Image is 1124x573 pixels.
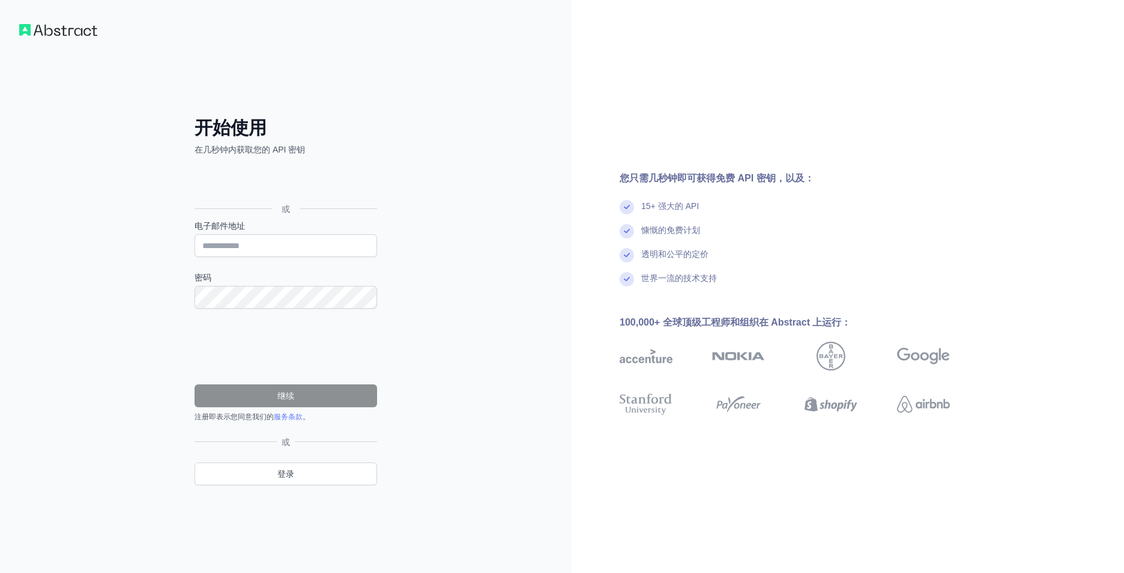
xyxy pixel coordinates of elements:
[620,272,634,286] img: check mark
[195,117,377,139] h2: 开始使用
[272,203,300,215] span: 或
[195,384,377,407] button: 继续
[620,342,672,371] img: accenture
[274,413,303,421] a: 服务条款
[620,171,988,186] div: 您只需几秒钟即可获得免费 API 密钥，以及：
[641,200,699,224] div: 15+ 强大的 API
[189,169,381,195] iframe: “使用 Google 账号登录”按钮
[620,391,672,417] img: stanford university
[19,24,97,36] img: Workflow
[620,200,634,214] img: check mark
[897,391,950,417] img: airbnb
[897,342,950,371] img: google
[641,224,700,248] div: 慷慨的免费计划
[805,391,857,417] img: shopify
[195,144,377,156] p: 在几秒钟内获取您的 API 密钥
[641,272,717,296] div: 世界一流的技术支持
[712,342,765,371] img: nokia
[641,248,709,272] div: 透明和公平的定价
[620,315,988,330] div: 100,000+ 全球顶级工程师和组织在 Abstract 上运行：
[277,436,295,448] span: 或
[620,248,634,262] img: check mark
[195,462,377,485] a: 登录
[712,391,765,417] img: payoneer
[195,323,377,370] iframe: reCAPTCHA
[195,271,377,283] label: 密码
[195,412,377,422] div: 注册即表示您同意我们的 。
[195,220,377,232] label: 电子邮件地址
[620,224,634,238] img: check mark
[817,342,845,371] img: bayer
